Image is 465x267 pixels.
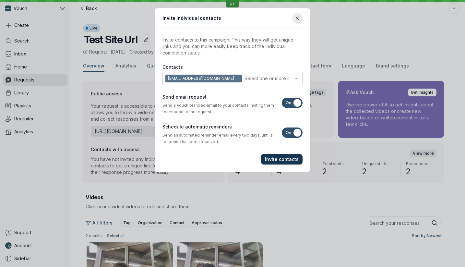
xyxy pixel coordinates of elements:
[162,64,183,70] span: Contacts
[243,75,290,82] input: Select one or more contacts...
[162,94,207,100] span: Send email request
[162,124,232,130] span: Schedule automatic reminders
[162,14,221,22] h1: Invite individual contacts
[162,37,303,56] p: Invite contacts to this campaign. This way they will get unique links and you can more easily kee...
[162,132,278,145] span: Send an automated reminder email every two days, until a response has been received.
[261,154,303,164] button: Invite contacts
[286,127,291,138] span: On
[168,75,234,82] span: [EMAIL_ADDRESS][DOMAIN_NAME]
[286,98,291,108] span: On
[162,102,278,115] span: Send a Vouch branded email to your contacts inviting them to respond to the request.
[265,156,299,163] span: Invite contacts
[292,13,303,23] button: Close modal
